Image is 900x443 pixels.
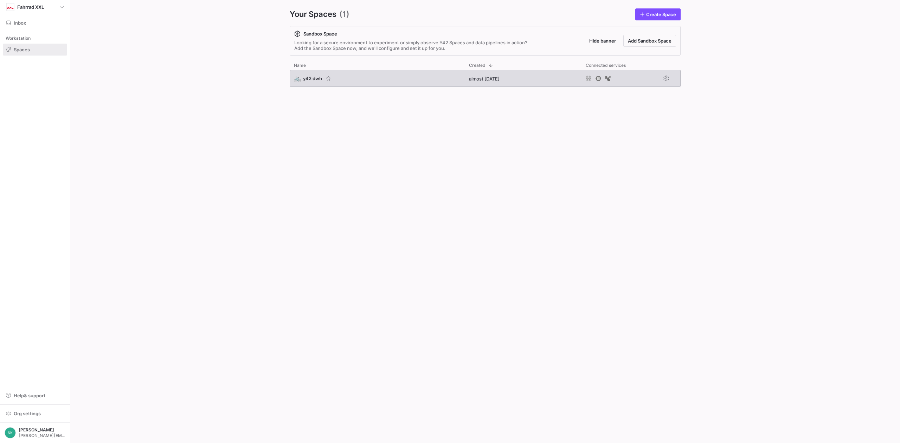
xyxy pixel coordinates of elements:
[3,425,67,440] button: NK[PERSON_NAME][PERSON_NAME][EMAIL_ADDRESS][PERSON_NAME][DOMAIN_NAME]
[469,76,500,82] span: almost [DATE]
[14,47,30,52] span: Spaces
[3,411,67,417] a: Org settings
[290,70,681,90] div: Press SPACE to select this row.
[290,8,336,20] span: Your Spaces
[303,31,337,37] span: Sandbox Space
[3,407,67,419] button: Org settings
[586,63,626,68] span: Connected services
[294,63,306,68] span: Name
[3,390,67,402] button: Help& support
[469,63,486,68] span: Created
[585,35,621,47] button: Hide banner
[7,4,14,11] img: https://storage.googleapis.com/y42-prod-data-exchange/images/oGOSqxDdlQtxIPYJfiHrUWhjI5fT83rRj0ID...
[3,17,67,29] button: Inbox
[646,12,676,17] span: Create Space
[623,35,676,47] button: Add Sandbox Space
[19,433,65,438] span: [PERSON_NAME][EMAIL_ADDRESS][PERSON_NAME][DOMAIN_NAME]
[339,8,349,20] span: (1)
[589,38,616,44] span: Hide banner
[14,411,41,416] span: Org settings
[5,427,16,438] div: NK
[14,393,45,398] span: Help & support
[294,75,300,82] span: 🚲
[17,4,44,10] span: Fahrrad XXL
[14,20,26,26] span: Inbox
[303,76,322,81] span: y42 dwh
[294,40,527,51] div: Looking for a secure environment to experiment or simply observe Y42 Spaces and data pipelines in...
[3,44,67,56] a: Spaces
[635,8,681,20] a: Create Space
[19,428,65,432] span: [PERSON_NAME]
[3,33,67,44] div: Workstation
[628,38,671,44] span: Add Sandbox Space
